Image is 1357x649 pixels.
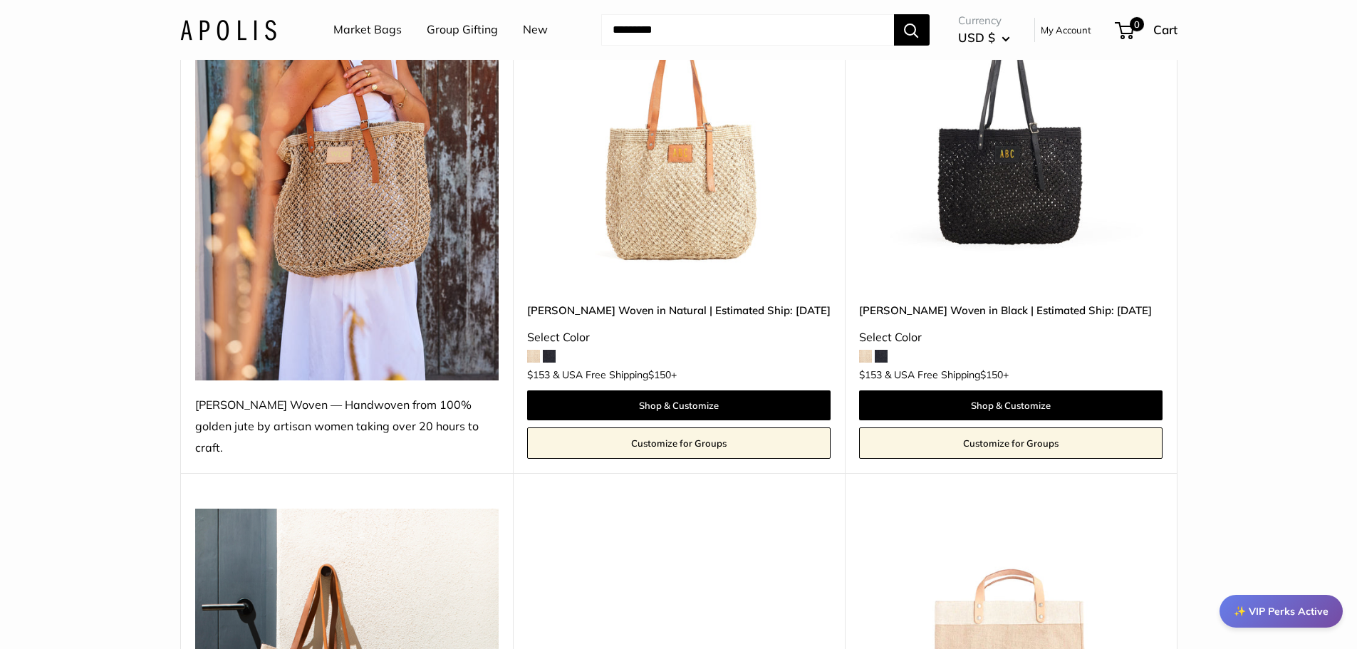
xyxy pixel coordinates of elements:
[195,395,499,459] div: [PERSON_NAME] Woven — Handwoven from 100% golden jute by artisan women taking over 20 hours to cr...
[527,427,831,459] a: Customize for Groups
[859,302,1163,318] a: [PERSON_NAME] Woven in Black | Estimated Ship: [DATE]
[180,19,276,40] img: Apolis
[980,368,1003,381] span: $150
[427,19,498,41] a: Group Gifting
[958,26,1010,49] button: USD $
[859,327,1163,348] div: Select Color
[527,368,550,381] span: $153
[523,19,548,41] a: New
[859,427,1163,459] a: Customize for Groups
[333,19,402,41] a: Market Bags
[1220,595,1343,628] div: ✨ VIP Perks Active
[859,390,1163,420] a: Shop & Customize
[553,370,677,380] span: & USA Free Shipping +
[1116,19,1177,41] a: 0 Cart
[1129,17,1143,31] span: 0
[648,368,671,381] span: $150
[894,14,930,46] button: Search
[958,30,995,45] span: USD $
[527,327,831,348] div: Select Color
[1153,22,1177,37] span: Cart
[527,302,831,318] a: [PERSON_NAME] Woven in Natural | Estimated Ship: [DATE]
[958,11,1010,31] span: Currency
[1041,21,1091,38] a: My Account
[601,14,894,46] input: Search...
[859,368,882,381] span: $153
[885,370,1009,380] span: & USA Free Shipping +
[527,390,831,420] a: Shop & Customize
